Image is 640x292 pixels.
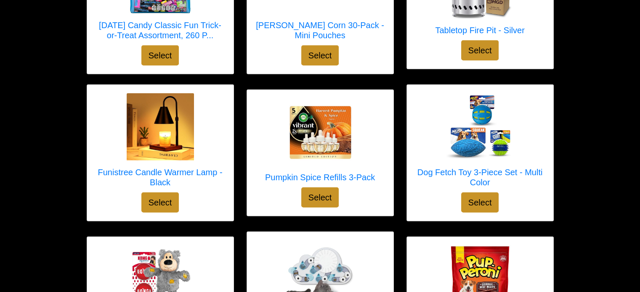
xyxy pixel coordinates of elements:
[96,93,225,192] a: Funistree Candle Warmer Lamp - Black Funistree Candle Warmer Lamp - Black
[141,45,179,66] button: Select
[127,93,194,160] img: Funistree Candle Warmer Lamp - Black
[255,20,385,40] h5: [PERSON_NAME] Corn 30-Pack - Mini Pouches
[415,167,545,187] h5: Dog Fetch Toy 3-Piece Set - Multi Color
[435,25,524,35] h5: Tabletop Fire Pit - Silver
[265,98,375,187] a: Pumpkin Spice Refills 3-Pack Pumpkin Spice Refills 3-Pack
[265,172,375,182] h5: Pumpkin Spice Refills 3-Pack
[141,192,179,213] button: Select
[461,192,499,213] button: Select
[96,20,225,40] h5: [DATE] Candy Classic Fun Trick-or-Treat Assortment, 260 P...
[287,98,354,166] img: Pumpkin Spice Refills 3-Pack
[461,40,499,61] button: Select
[96,167,225,187] h5: Funistree Candle Warmer Lamp - Black
[301,45,339,66] button: Select
[446,93,514,160] img: Dog Fetch Toy 3-Piece Set - Multi Color
[301,187,339,208] button: Select
[415,93,545,192] a: Dog Fetch Toy 3-Piece Set - Multi Color Dog Fetch Toy 3-Piece Set - Multi Color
